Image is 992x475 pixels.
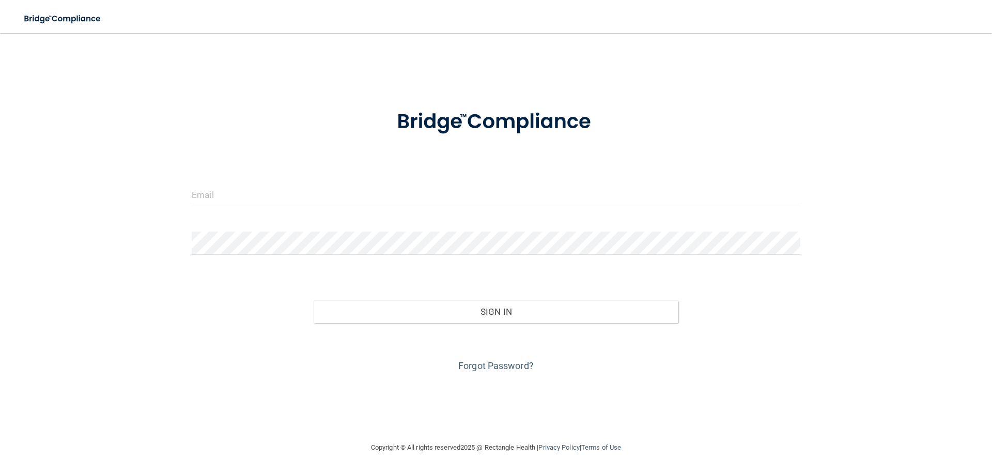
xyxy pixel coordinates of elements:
[314,300,679,323] button: Sign In
[376,95,616,149] img: bridge_compliance_login_screen.278c3ca4.svg
[581,443,621,451] a: Terms of Use
[538,443,579,451] a: Privacy Policy
[16,8,111,29] img: bridge_compliance_login_screen.278c3ca4.svg
[192,183,800,206] input: Email
[458,360,534,371] a: Forgot Password?
[307,431,685,464] div: Copyright © All rights reserved 2025 @ Rectangle Health | |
